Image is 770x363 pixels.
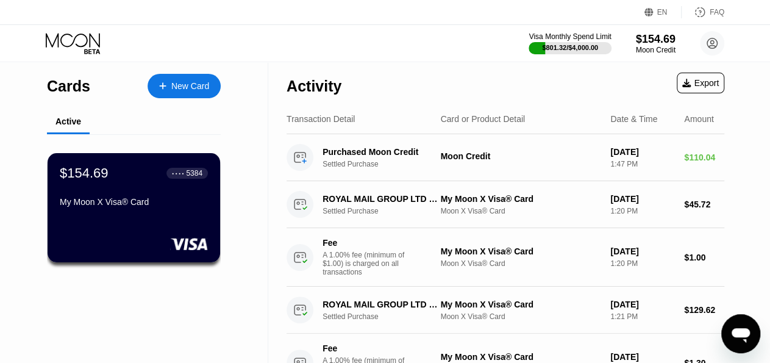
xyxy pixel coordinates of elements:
[710,8,724,16] div: FAQ
[610,147,674,157] div: [DATE]
[440,207,601,215] div: Moon X Visa® Card
[148,74,221,98] div: New Card
[172,171,184,175] div: ● ● ● ●
[48,153,220,262] div: $154.69● ● ● ●5384My Moon X Visa® Card
[684,199,724,209] div: $45.72
[440,114,525,124] div: Card or Product Detail
[682,78,719,88] div: Export
[287,114,355,124] div: Transaction Detail
[529,32,611,54] div: Visa Monthly Spend Limit$801.32/$4,000.00
[287,287,724,334] div: ROYAL MAIL GROUP LTD CHESTERFIELD GBSettled PurchaseMy Moon X Visa® CardMoon X Visa® Card[DATE]1:...
[323,238,408,248] div: Fee
[55,117,81,126] div: Active
[440,151,601,161] div: Moon Credit
[440,312,601,321] div: Moon X Visa® Card
[440,246,601,256] div: My Moon X Visa® Card
[542,44,598,51] div: $801.32 / $4,000.00
[47,77,90,95] div: Cards
[323,194,443,204] div: ROYAL MAIL GROUP LTD CHESTERFIELD GB
[323,312,452,321] div: Settled Purchase
[610,352,674,362] div: [DATE]
[610,160,674,168] div: 1:47 PM
[60,197,208,207] div: My Moon X Visa® Card
[684,153,724,162] div: $110.04
[60,165,109,181] div: $154.69
[440,352,601,362] div: My Moon X Visa® Card
[610,300,674,309] div: [DATE]
[610,259,674,268] div: 1:20 PM
[323,343,408,353] div: Fee
[171,81,209,92] div: New Card
[287,181,724,228] div: ROYAL MAIL GROUP LTD CHESTERFIELD GBSettled PurchaseMy Moon X Visa® CardMoon X Visa® Card[DATE]1:...
[440,300,601,309] div: My Moon X Visa® Card
[323,147,443,157] div: Purchased Moon Credit
[440,259,601,268] div: Moon X Visa® Card
[657,8,668,16] div: EN
[644,6,682,18] div: EN
[287,228,724,287] div: FeeA 1.00% fee (minimum of $1.00) is charged on all transactionsMy Moon X Visa® CardMoon X Visa® ...
[186,169,202,178] div: 5384
[721,314,760,353] iframe: Button to launch messaging window
[684,114,713,124] div: Amount
[323,207,452,215] div: Settled Purchase
[610,114,657,124] div: Date & Time
[682,6,724,18] div: FAQ
[287,134,724,181] div: Purchased Moon CreditSettled PurchaseMoon Credit[DATE]1:47 PM$110.04
[677,73,724,93] div: Export
[610,207,674,215] div: 1:20 PM
[610,194,674,204] div: [DATE]
[636,33,676,54] div: $154.69Moon Credit
[323,251,414,276] div: A 1.00% fee (minimum of $1.00) is charged on all transactions
[529,32,611,41] div: Visa Monthly Spend Limit
[440,194,601,204] div: My Moon X Visa® Card
[287,77,341,95] div: Activity
[610,246,674,256] div: [DATE]
[636,33,676,46] div: $154.69
[323,300,443,309] div: ROYAL MAIL GROUP LTD CHESTERFIELD GB
[610,312,674,321] div: 1:21 PM
[684,253,724,262] div: $1.00
[323,160,452,168] div: Settled Purchase
[636,46,676,54] div: Moon Credit
[684,305,724,315] div: $129.62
